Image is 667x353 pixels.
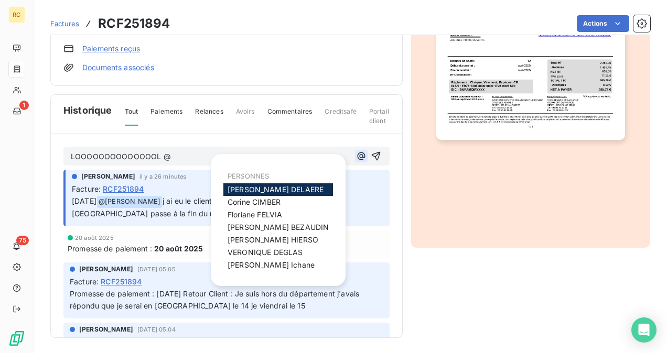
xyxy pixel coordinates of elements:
span: [PERSON_NAME] [79,325,133,334]
span: RCF251894 [101,276,142,287]
span: 1 [19,101,29,110]
span: [DATE] 05:04 [137,326,176,333]
span: Avoirs [236,107,255,125]
span: Facture : [70,276,99,287]
a: 1 [8,103,25,119]
span: [PERSON_NAME] [81,172,135,181]
span: Promesse de paiement : [68,243,152,254]
span: [PERSON_NAME] BEZAUDIN [228,223,329,231]
span: 20 août 2025 [75,235,114,241]
span: Facture : [70,336,99,347]
span: Relances [195,107,223,125]
span: 75 [16,236,29,245]
span: Facture : [72,183,101,194]
button: Actions [577,15,629,32]
h3: RCF251894 [98,14,170,33]
span: Portail client [369,107,390,134]
div: RC [8,6,25,23]
span: Historique [63,103,112,117]
span: VERONIQUE DEGLAS [228,248,303,257]
img: Logo LeanPay [8,330,25,347]
span: Creditsafe [325,107,357,125]
span: Corine CIMBER [228,197,281,206]
span: il y a 26 minutes [139,173,187,180]
span: 20 août 2025 [154,243,203,254]
span: Factures [50,19,79,28]
span: [DATE] [72,196,96,205]
span: [DATE] 05:05 [137,266,176,272]
span: Paiements [150,107,182,125]
span: RCF251894 [103,183,144,194]
div: Open Intercom Messenger [631,317,657,343]
span: [PERSON_NAME] HIERSO [228,235,318,244]
span: Promesse de paiement : [DATE] Retour Client : Je suis hors du département j'avais répondu que je ... [70,289,361,310]
span: Floriane FELVIA [228,210,282,219]
span: j ai eu le client [DATE] soir il est bloqué au [GEOGRAPHIC_DATA] passe à la fin du mois. lol [72,196,311,218]
span: Tout [125,107,138,126]
span: RCF251894 [101,336,142,347]
a: Paiements reçus [82,43,140,54]
span: [PERSON_NAME] Ichane [228,260,315,269]
a: Factures [50,18,79,29]
span: [PERSON_NAME] DELAERE [228,185,324,194]
span: [PERSON_NAME] [79,264,133,274]
span: PERSONNES [228,172,269,180]
span: LOOOOOOOOOOOOOOL @ [71,152,171,161]
span: @ [PERSON_NAME] [97,196,162,208]
span: Commentaires [267,107,313,125]
a: Documents associés [82,62,154,73]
